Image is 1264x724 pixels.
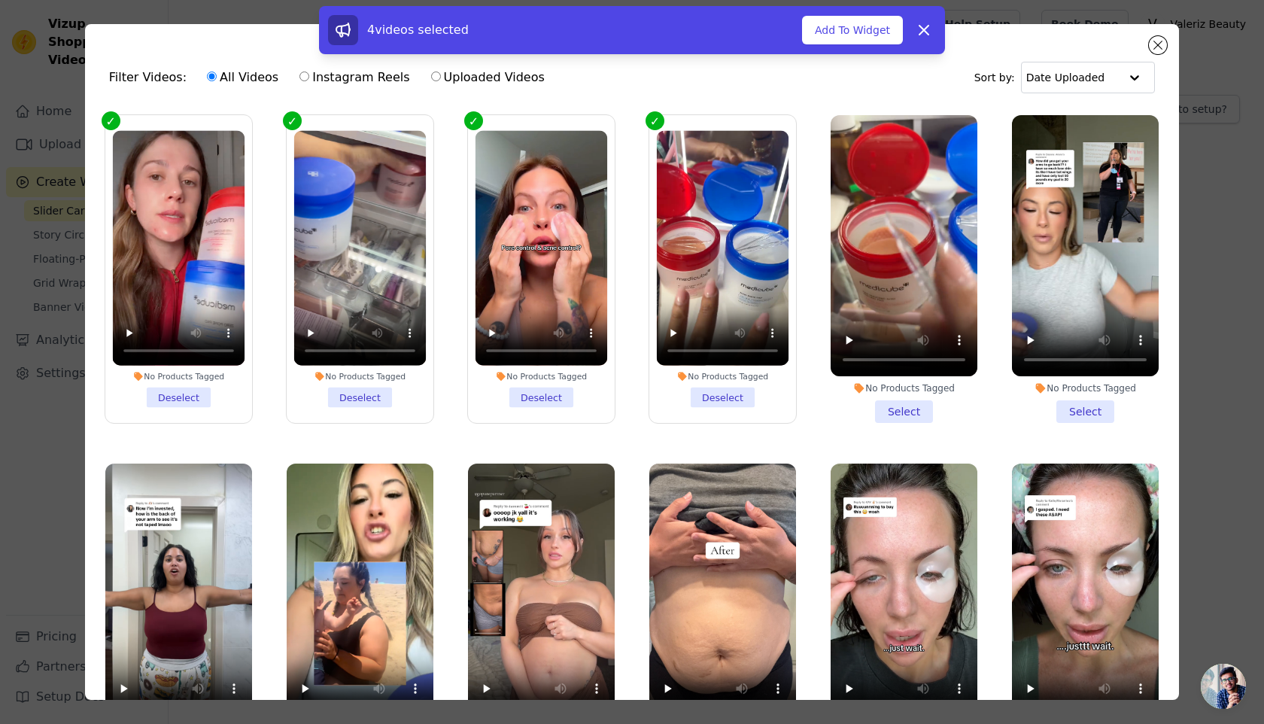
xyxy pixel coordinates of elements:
[430,68,545,87] label: Uploaded Videos
[831,382,977,394] div: No Products Tagged
[476,371,608,382] div: No Products Tagged
[1012,382,1159,394] div: No Products Tagged
[299,68,410,87] label: Instagram Reels
[657,371,789,382] div: No Products Tagged
[974,62,1156,93] div: Sort by:
[113,371,245,382] div: No Products Tagged
[206,68,279,87] label: All Videos
[802,16,903,44] button: Add To Widget
[294,371,427,382] div: No Products Tagged
[1201,664,1246,709] div: Open chat
[109,60,553,95] div: Filter Videos:
[367,23,469,37] span: 4 videos selected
